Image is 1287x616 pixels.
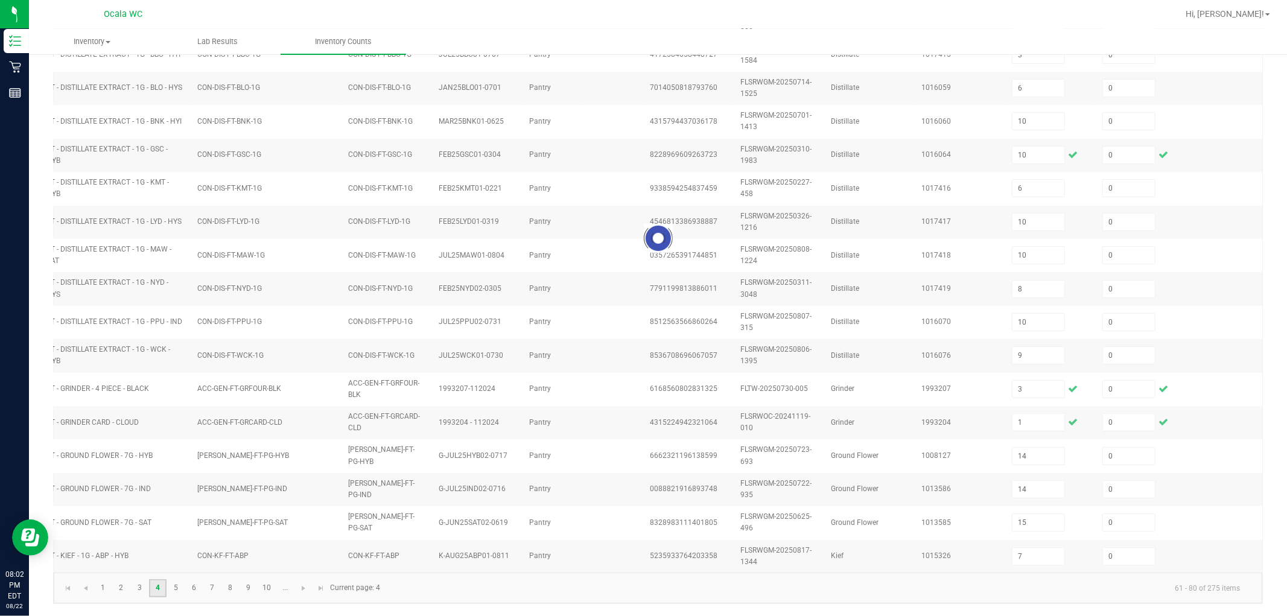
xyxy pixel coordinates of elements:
[299,36,388,47] span: Inventory Counts
[167,579,185,597] a: Page 5
[59,579,77,597] a: Go to the first page
[12,519,48,556] iframe: Resource center
[154,29,280,54] a: Lab Results
[104,9,142,19] span: Ocala WC
[181,36,254,47] span: Lab Results
[63,583,73,593] span: Go to the first page
[221,579,239,597] a: Page 8
[317,583,326,593] span: Go to the last page
[94,579,112,597] a: Page 1
[9,87,21,99] inline-svg: Reports
[149,579,167,597] a: Page 4
[281,29,406,54] a: Inventory Counts
[112,579,130,597] a: Page 2
[299,583,308,593] span: Go to the next page
[131,579,148,597] a: Page 3
[240,579,257,597] a: Page 9
[203,579,221,597] a: Page 7
[387,578,1250,598] kendo-pager-info: 61 - 80 of 275 items
[5,569,24,602] p: 08:02 PM EDT
[30,36,154,47] span: Inventory
[29,29,154,54] a: Inventory
[258,579,276,597] a: Page 10
[313,579,330,597] a: Go to the last page
[9,61,21,73] inline-svg: Retail
[1186,9,1264,19] span: Hi, [PERSON_NAME]!
[295,579,313,597] a: Go to the next page
[276,579,294,597] a: Page 11
[5,602,24,611] p: 08/22
[81,583,91,593] span: Go to the previous page
[185,579,203,597] a: Page 6
[9,35,21,47] inline-svg: Inventory
[77,579,94,597] a: Go to the previous page
[54,573,1262,603] kendo-pager: Current page: 4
